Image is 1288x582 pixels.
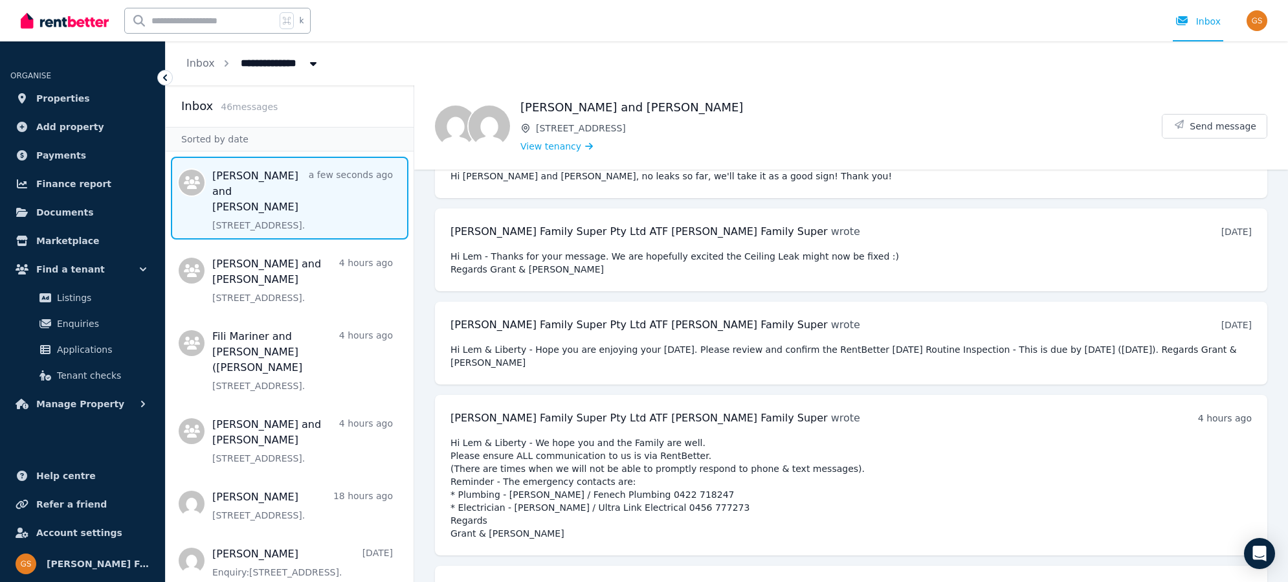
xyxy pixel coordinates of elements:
a: Payments [10,142,155,168]
button: Send message [1162,115,1267,138]
span: [PERSON_NAME] Family Super Pty Ltd ATF [PERSON_NAME] Family Super [450,319,828,331]
a: Refer a friend [10,491,155,517]
span: Marketplace [36,233,99,249]
a: Tenant checks [16,363,150,388]
pre: Hi Lem & Liberty - Hope you are enjoying your [DATE]. Please review and confirm the RentBetter [D... [450,343,1252,369]
pre: Hi [PERSON_NAME] and [PERSON_NAME], no leaks so far, we'll take it as a good sign! Thank you! [450,170,1252,183]
time: 4 hours ago [1198,413,1252,423]
a: Listings [16,285,150,311]
span: Payments [36,148,86,163]
span: Tenant checks [57,368,144,383]
span: Properties [36,91,90,106]
a: [PERSON_NAME] and [PERSON_NAME]4 hours ago[STREET_ADDRESS]. [212,256,393,304]
span: Find a tenant [36,262,105,277]
button: Find a tenant [10,256,155,282]
time: [DATE] [1221,227,1252,237]
span: k [299,16,304,26]
a: Account settings [10,520,155,546]
time: [DATE] [1221,320,1252,330]
span: wrote [831,225,860,238]
img: Liberty Ramos [469,106,510,147]
h1: [PERSON_NAME] and [PERSON_NAME] [520,98,1162,117]
a: Marketplace [10,228,155,254]
span: Refer a friend [36,497,107,512]
a: Inbox [186,57,215,69]
div: Sorted by date [166,127,414,151]
a: [PERSON_NAME][DATE]Enquiry:[STREET_ADDRESS]. [212,546,393,579]
h2: Inbox [181,97,213,115]
span: [PERSON_NAME] Family Super Pty Ltd ATF [PERSON_NAME] Family Super [47,556,150,572]
span: Help centre [36,468,96,484]
div: Open Intercom Messenger [1244,538,1275,569]
span: Manage Property [36,396,124,412]
a: Help centre [10,463,155,489]
span: wrote [831,412,860,424]
span: Documents [36,205,94,220]
a: View tenancy [520,140,593,153]
nav: Breadcrumb [166,41,340,85]
img: Stanyer Family Super Pty Ltd ATF Stanyer Family Super [1247,10,1267,31]
img: Stanyer Family Super Pty Ltd ATF Stanyer Family Super [16,554,36,574]
img: Lemuel Ramos [435,106,476,147]
span: 46 message s [221,102,278,112]
span: Account settings [36,525,122,541]
button: Manage Property [10,391,155,417]
span: Finance report [36,176,111,192]
span: Enquiries [57,316,144,331]
a: Properties [10,85,155,111]
span: [PERSON_NAME] Family Super Pty Ltd ATF [PERSON_NAME] Family Super [450,412,828,424]
span: [STREET_ADDRESS] [536,122,1162,135]
div: Inbox [1175,15,1221,28]
a: [PERSON_NAME] and [PERSON_NAME]4 hours ago[STREET_ADDRESS]. [212,417,393,465]
pre: Hi Lem & Liberty - We hope you and the Family are well. Please ensure ALL communication to us is ... [450,436,1252,540]
img: RentBetter [21,11,109,30]
span: View tenancy [520,140,581,153]
span: ORGANISE [10,71,51,80]
pre: Hi Lem - Thanks for your message. We are hopefully excited the Ceiling Leak might now be fixed :)... [450,250,1252,276]
a: [PERSON_NAME]18 hours ago[STREET_ADDRESS]. [212,489,393,522]
a: Finance report [10,171,155,197]
a: Fili Mariner and [PERSON_NAME] ([PERSON_NAME]4 hours ago[STREET_ADDRESS]. [212,329,393,392]
span: [PERSON_NAME] Family Super Pty Ltd ATF [PERSON_NAME] Family Super [450,225,828,238]
a: Add property [10,114,155,140]
a: Applications [16,337,150,363]
span: Listings [57,290,144,306]
span: Send message [1190,120,1256,133]
span: Applications [57,342,144,357]
span: wrote [831,319,860,331]
a: Enquiries [16,311,150,337]
span: Add property [36,119,104,135]
a: [PERSON_NAME] and [PERSON_NAME]a few seconds ago[STREET_ADDRESS]. [212,168,393,232]
a: Documents [10,199,155,225]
